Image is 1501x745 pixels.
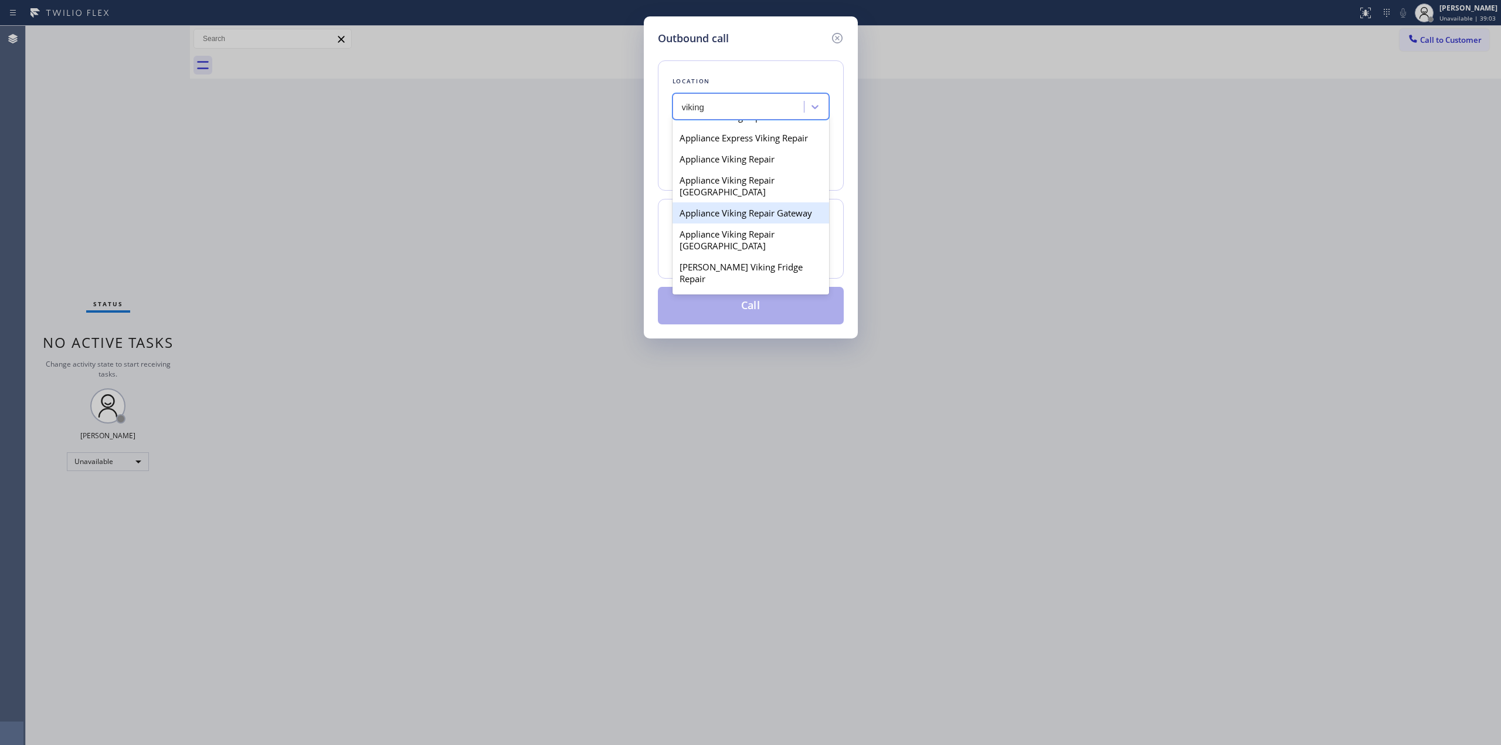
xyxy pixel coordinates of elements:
[658,287,844,324] button: Call
[673,127,829,148] div: Appliance Express Viking Repair
[673,170,829,202] div: Appliance Viking Repair [GEOGRAPHIC_DATA]
[673,289,829,310] div: Arctic Viking Experts
[673,148,829,170] div: Appliance Viking Repair
[673,202,829,223] div: Appliance Viking Repair Gateway
[673,75,829,87] div: Location
[673,256,829,289] div: [PERSON_NAME] Viking Fridge Repair
[658,31,729,46] h5: Outbound call
[673,223,829,256] div: Appliance Viking Repair [GEOGRAPHIC_DATA]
